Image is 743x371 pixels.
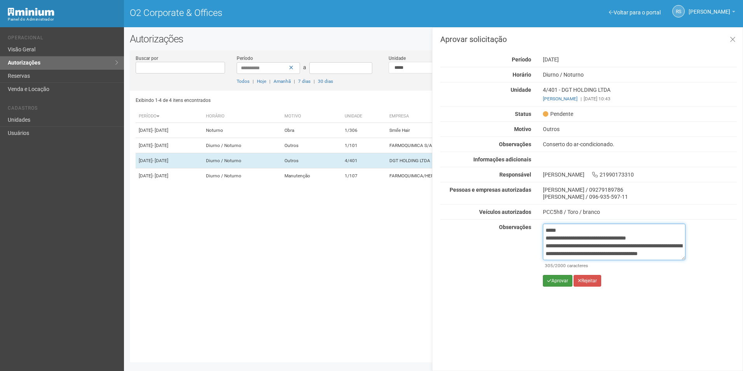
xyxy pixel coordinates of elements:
[581,96,582,101] span: |
[389,55,406,62] label: Unidade
[253,79,254,84] span: |
[130,8,428,18] h1: O2 Corporate & Offices
[281,138,342,153] td: Outros
[203,153,281,168] td: Diurno / Noturno
[689,1,730,15] span: Rayssa Soares Ribeiro
[342,153,386,168] td: 4/401
[543,275,572,287] button: Aprovar
[609,9,661,16] a: Voltar para o portal
[281,110,342,123] th: Motivo
[537,141,743,148] div: Conserto do ar-condicionado.
[543,110,573,117] span: Pendente
[136,123,203,138] td: [DATE]
[318,79,333,84] a: 30 dias
[152,158,168,163] span: - [DATE]
[298,79,310,84] a: 7 dias
[152,173,168,178] span: - [DATE]
[342,138,386,153] td: 1/101
[537,171,743,178] div: [PERSON_NAME] 21990173310
[342,123,386,138] td: 1/306
[342,168,386,184] td: 1/107
[386,168,548,184] td: FARMOQUIMICA/HERBARIUM/ DERMA
[499,141,531,147] strong: Observações
[303,64,306,70] span: a
[543,95,737,102] div: [DATE] 10:43
[281,168,342,184] td: Manutenção
[203,138,281,153] td: Diurno / Noturno
[537,56,743,63] div: [DATE]
[8,105,118,114] li: Cadastros
[386,123,548,138] td: Smile Hair
[8,8,54,16] img: Minium
[543,96,577,101] a: [PERSON_NAME]
[574,275,601,287] button: Rejeitar
[511,87,531,93] strong: Unidade
[274,79,291,84] a: Amanhã
[450,187,531,193] strong: Pessoas e empresas autorizadas
[130,33,737,45] h2: Autorizações
[386,110,548,123] th: Empresa
[152,143,168,148] span: - [DATE]
[672,5,685,17] a: RS
[136,94,431,106] div: Exibindo 1-4 de 4 itens encontrados
[543,208,737,215] div: PCC5h8 / Toro / branco
[314,79,315,84] span: |
[136,55,158,62] label: Buscar por
[136,153,203,168] td: [DATE]
[203,123,281,138] td: Noturno
[499,224,531,230] strong: Observações
[294,79,295,84] span: |
[543,186,737,193] div: [PERSON_NAME] / 09279189786
[203,168,281,184] td: Diurno / Noturno
[473,156,531,163] strong: Informações adicionais
[499,171,531,178] strong: Responsável
[257,79,266,84] a: Hoje
[8,35,118,43] li: Operacional
[512,56,531,63] strong: Período
[545,262,684,269] div: /2000 caracteres
[269,79,270,84] span: |
[689,10,735,16] a: [PERSON_NAME]
[537,71,743,78] div: Diurno / Noturno
[513,72,531,78] strong: Horário
[545,263,553,268] span: 305
[237,79,249,84] a: Todos
[386,138,548,153] td: FARMOQUIMICA S/A
[537,86,743,102] div: 4/401 - DGT HOLDING LTDA
[136,138,203,153] td: [DATE]
[537,126,743,133] div: Outros
[136,110,203,123] th: Período
[281,153,342,168] td: Outros
[237,55,253,62] label: Período
[386,153,548,168] td: DGT HOLDING LTDA
[281,123,342,138] td: Obra
[342,110,386,123] th: Unidade
[479,209,531,215] strong: Veículos autorizados
[440,35,737,43] h3: Aprovar solicitação
[543,193,737,200] div: [PERSON_NAME] / 096-935-597-11
[203,110,281,123] th: Horário
[136,168,203,184] td: [DATE]
[725,31,741,48] a: Fechar
[152,128,168,133] span: - [DATE]
[8,16,118,23] div: Painel do Administrador
[515,111,531,117] strong: Status
[514,126,531,132] strong: Motivo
